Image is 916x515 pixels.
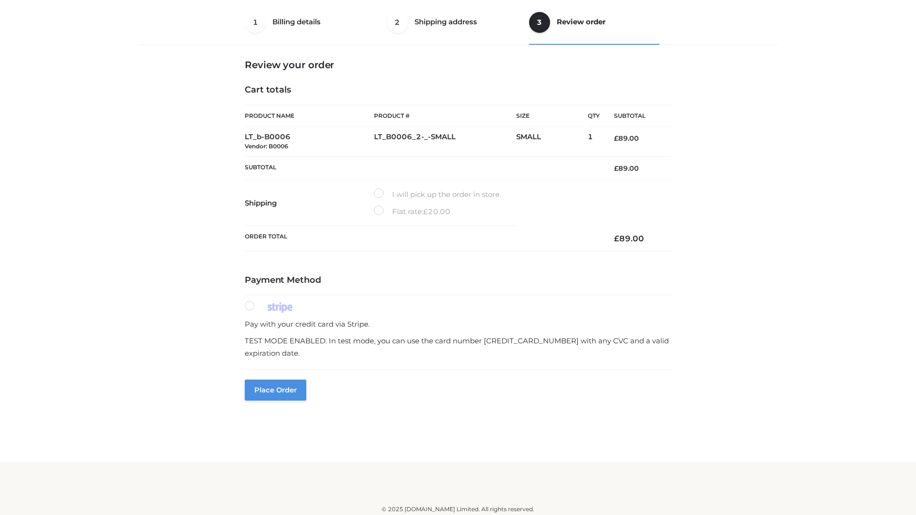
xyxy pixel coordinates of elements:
p: TEST MODE ENABLED. In test mode, you can use the card number [CREDIT_CARD_NUMBER] with any CVC an... [245,335,671,359]
bdi: 89.00 [614,164,639,173]
h4: Cart totals [245,85,671,95]
td: LT_B0006_2-_-SMALL [374,127,516,157]
bdi: 89.00 [614,134,639,143]
bdi: 20.00 [423,207,450,216]
span: £ [614,164,618,173]
span: £ [423,207,428,216]
bdi: 89.00 [614,234,644,243]
small: Vendor: B0006 [245,143,288,150]
h3: Review your order [245,59,671,71]
th: Subtotal [600,105,671,127]
td: LT_b-B0006 [245,127,374,157]
th: Shipping [245,180,374,226]
button: Place order [245,380,306,401]
div: © 2025 [DOMAIN_NAME] Limited. All rights reserved. [142,505,774,514]
td: SMALL [516,127,588,157]
th: Subtotal [245,156,600,180]
th: Product Name [245,105,374,127]
p: Pay with your credit card via Stripe. [245,318,671,330]
th: Size [516,105,583,127]
label: Flat rate: [374,206,450,218]
th: Order Total [245,226,600,251]
span: £ [614,134,618,143]
th: Product # [374,105,516,127]
span: £ [614,234,619,243]
th: Qty [588,105,600,127]
label: I will pick up the order in store. [374,188,501,201]
h4: Payment Method [245,275,671,286]
td: 1 [588,127,600,157]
